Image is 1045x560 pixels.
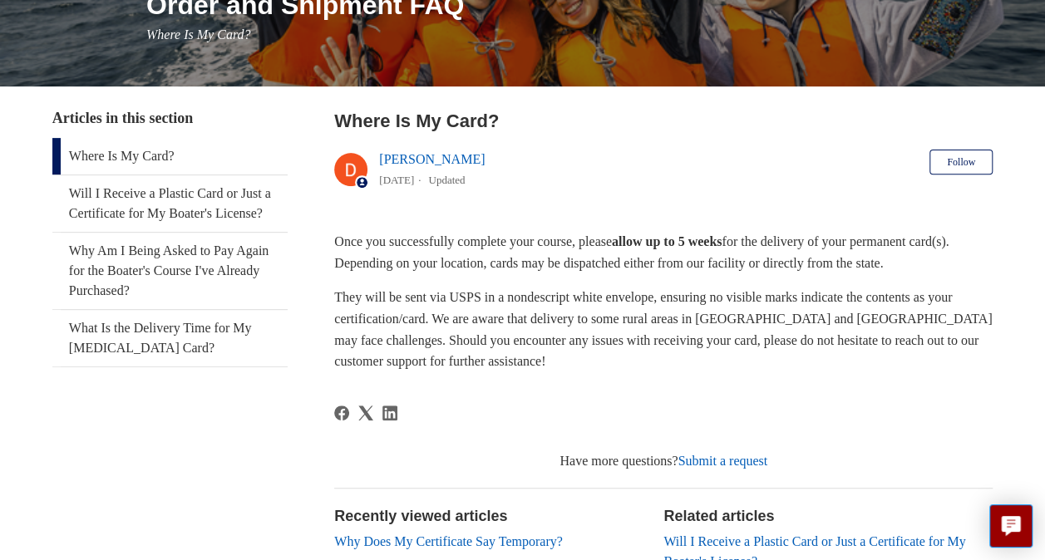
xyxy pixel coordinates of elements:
h2: Related articles [663,505,993,528]
svg: Share this page on LinkedIn [382,405,397,420]
a: Where Is My Card? [52,138,288,174]
a: LinkedIn [382,405,397,420]
h2: Where Is My Card? [334,107,993,135]
span: Where Is My Card? [146,27,250,42]
a: X Corp [358,405,373,420]
a: Facebook [334,405,349,420]
a: What Is the Delivery Time for My [MEDICAL_DATA] Card? [52,310,288,366]
svg: Share this page on Facebook [334,405,349,420]
time: 04/15/2024, 14:31 [379,174,414,186]
a: Submit a request [678,454,767,468]
li: Updated [428,174,465,186]
a: Why Does My Certificate Say Temporary? [334,534,563,548]
svg: Share this page on X Corp [358,405,373,420]
a: [PERSON_NAME] [379,152,485,166]
p: Once you successfully complete your course, please for the delivery of your permanent card(s). De... [334,231,993,273]
p: They will be sent via USPS in a nondescript white envelope, ensuring no visible marks indicate th... [334,287,993,371]
button: Live chat [989,504,1033,548]
a: Will I Receive a Plastic Card or Just a Certificate for My Boater's License? [52,175,288,232]
h2: Recently viewed articles [334,505,647,528]
a: Why Am I Being Asked to Pay Again for the Boater's Course I've Already Purchased? [52,233,288,309]
div: Have more questions? [334,451,993,471]
span: Articles in this section [52,110,193,126]
strong: allow up to 5 weeks [612,234,722,248]
button: Follow Article [929,150,993,174]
